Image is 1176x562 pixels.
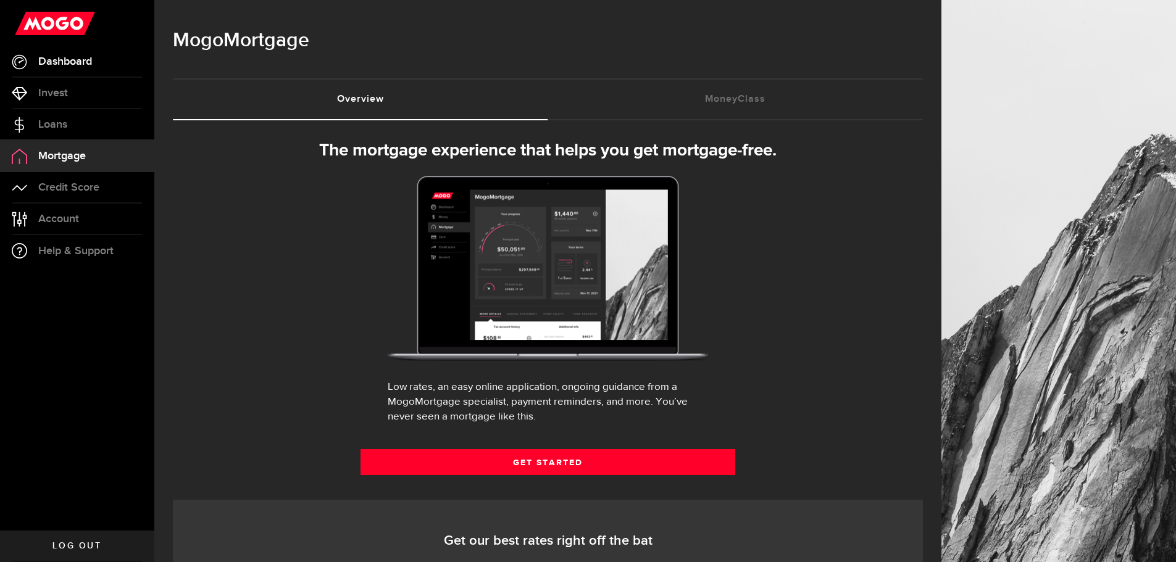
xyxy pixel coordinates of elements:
[38,213,79,225] span: Account
[38,246,114,257] span: Help & Support
[388,380,708,424] div: Low rates, an easy online application, ongoing guidance from a MogoMortgage specialist, payment r...
[38,182,99,193] span: Credit Score
[10,5,47,42] button: Open LiveChat chat widget
[213,532,883,550] h4: Get our best rates right off the bat
[38,56,92,67] span: Dashboard
[173,25,923,57] h1: Mortgage
[548,80,924,119] a: MoneyClass
[235,141,860,160] h3: The mortgage experience that helps you get mortgage-free.
[173,78,923,120] ul: Tabs Navigation
[361,449,736,475] a: Get Started
[38,119,67,130] span: Loans
[38,88,68,99] span: Invest
[52,542,101,550] span: Log out
[173,80,548,119] a: Overview
[38,151,86,162] span: Mortgage
[173,28,223,52] span: Mogo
